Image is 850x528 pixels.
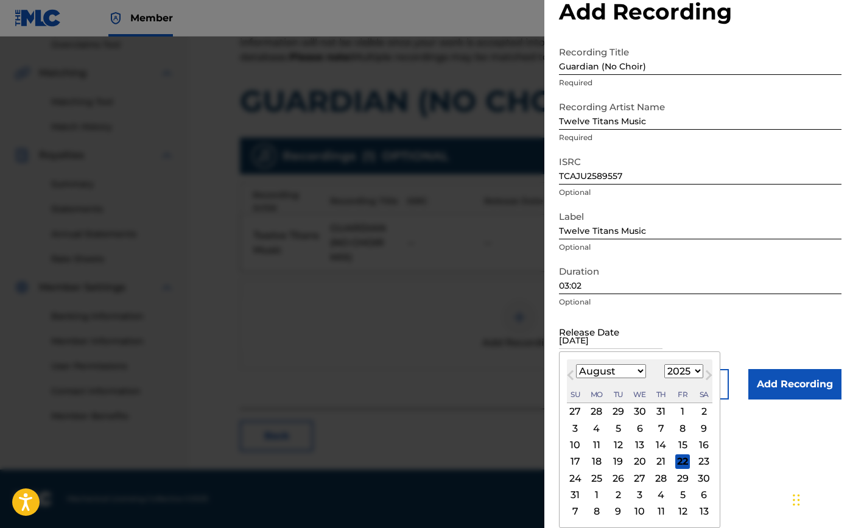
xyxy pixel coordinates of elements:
div: Choose Monday, August 4th, 2025 [589,421,604,435]
div: Choose Saturday, August 16th, 2025 [697,438,711,452]
div: Monday [589,387,604,402]
p: Required [559,77,841,88]
div: Drag [793,482,800,518]
p: Optional [559,297,841,308]
p: Required [559,132,841,143]
div: Choose Friday, August 22nd, 2025 [675,454,690,469]
div: Choose Thursday, August 28th, 2025 [654,471,669,485]
div: Choose Saturday, September 6th, 2025 [697,488,711,502]
div: Choose Tuesday, August 12th, 2025 [611,438,625,452]
div: Choose Saturday, August 2nd, 2025 [697,404,711,419]
div: Friday [675,387,690,402]
div: Choose Friday, August 8th, 2025 [675,421,690,435]
span: Member [130,11,173,25]
div: Choose Sunday, September 7th, 2025 [568,504,583,519]
div: Choose Wednesday, September 10th, 2025 [633,504,647,519]
div: Choose Saturday, August 30th, 2025 [697,471,711,485]
div: Wednesday [633,387,647,402]
div: Choose Thursday, August 7th, 2025 [654,421,669,435]
div: Choose Friday, September 5th, 2025 [675,488,690,502]
div: Choose Tuesday, September 2nd, 2025 [611,488,625,502]
div: Choose Tuesday, July 29th, 2025 [611,404,625,419]
div: Choose Monday, August 25th, 2025 [589,471,604,485]
div: Choose Thursday, August 21st, 2025 [654,454,669,469]
div: Choose Wednesday, August 20th, 2025 [633,454,647,469]
div: Month August, 2025 [567,403,712,519]
div: Choose Saturday, September 13th, 2025 [697,504,711,519]
div: Choose Friday, August 15th, 2025 [675,438,690,452]
div: Choose Saturday, August 9th, 2025 [697,421,711,435]
div: Choose Friday, September 12th, 2025 [675,504,690,519]
div: Choose Friday, August 29th, 2025 [675,471,690,485]
button: Next Month [699,368,718,387]
button: Previous Month [561,368,580,387]
div: Choose Tuesday, August 19th, 2025 [611,454,625,469]
div: Choose Monday, August 18th, 2025 [589,454,604,469]
div: Sunday [568,387,583,402]
div: Choose Sunday, August 3rd, 2025 [568,421,583,435]
p: Optional [559,242,841,253]
div: Choose Sunday, August 31st, 2025 [568,488,583,502]
div: Choose Wednesday, September 3rd, 2025 [633,488,647,502]
div: Choose Tuesday, September 9th, 2025 [611,504,625,519]
div: Choose Tuesday, August 5th, 2025 [611,421,625,435]
div: Choose Monday, August 11th, 2025 [589,438,604,452]
div: Choose Thursday, August 14th, 2025 [654,438,669,452]
div: Choose Wednesday, August 27th, 2025 [633,471,647,485]
img: Top Rightsholder [108,11,123,26]
div: Choose Tuesday, August 26th, 2025 [611,471,625,485]
div: Choose Monday, July 28th, 2025 [589,404,604,419]
iframe: Chat Widget [789,470,850,528]
div: Choose Sunday, August 10th, 2025 [568,438,583,452]
div: Choose Wednesday, July 30th, 2025 [633,404,647,419]
div: Choose Thursday, July 31st, 2025 [654,404,669,419]
div: Choose Thursday, September 4th, 2025 [654,488,669,502]
div: Tuesday [611,387,625,402]
div: Choose Sunday, August 24th, 2025 [568,471,583,485]
div: Choose Monday, September 8th, 2025 [589,504,604,519]
div: Thursday [654,387,669,402]
p: Optional [559,187,841,198]
div: Saturday [697,387,711,402]
div: Choose Date [559,351,720,528]
div: Choose Sunday, July 27th, 2025 [568,404,583,419]
div: Choose Friday, August 1st, 2025 [675,404,690,419]
div: Choose Sunday, August 17th, 2025 [568,454,583,469]
div: Choose Monday, September 1st, 2025 [589,488,604,502]
img: MLC Logo [15,9,61,27]
div: Choose Wednesday, August 13th, 2025 [633,438,647,452]
div: Choose Wednesday, August 6th, 2025 [633,421,647,435]
div: Choose Thursday, September 11th, 2025 [654,504,669,519]
div: Choose Saturday, August 23rd, 2025 [697,454,711,469]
